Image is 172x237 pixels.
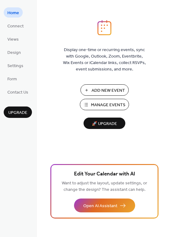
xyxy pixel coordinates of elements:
[8,110,27,116] span: Upgrade
[4,106,32,118] button: Upgrade
[74,170,135,179] span: Edit Your Calendar with AI
[80,84,129,96] button: Add New Event
[4,87,32,97] a: Contact Us
[92,87,125,94] span: Add New Event
[4,7,23,18] a: Home
[7,50,21,56] span: Design
[7,23,24,30] span: Connect
[84,118,125,129] button: 🚀 Upgrade
[4,60,27,70] a: Settings
[80,99,129,110] button: Manage Events
[4,47,25,57] a: Design
[7,36,19,43] span: Views
[83,203,117,209] span: Open AI Assistant
[87,120,122,128] span: 🚀 Upgrade
[7,63,23,69] span: Settings
[4,34,22,44] a: Views
[7,89,28,96] span: Contact Us
[7,10,19,16] span: Home
[7,76,17,82] span: Form
[63,47,146,73] span: Display one-time or recurring events, sync with Google, Outlook, Zoom, Eventbrite, Wix Events or ...
[97,20,111,35] img: logo_icon.svg
[91,102,125,108] span: Manage Events
[4,74,21,84] a: Form
[62,179,147,194] span: Want to adjust the layout, update settings, or change the design? The assistant can help.
[74,199,135,212] button: Open AI Assistant
[4,21,27,31] a: Connect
